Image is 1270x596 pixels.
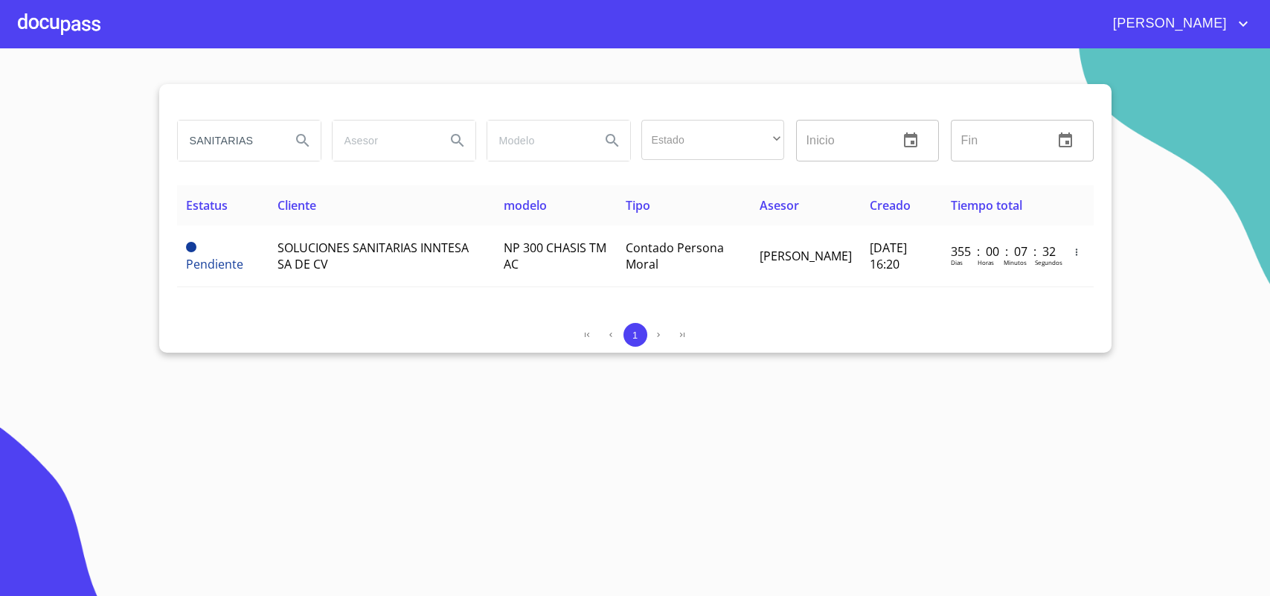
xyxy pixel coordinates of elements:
span: [PERSON_NAME] [1102,12,1234,36]
button: account of current user [1102,12,1252,36]
p: 355 : 00 : 07 : 32 [951,243,1051,260]
span: [PERSON_NAME] [760,248,852,264]
span: Pendiente [186,256,243,272]
span: SOLUCIONES SANITARIAS INNTESA SA DE CV [278,240,469,272]
input: search [333,121,434,161]
span: Cliente [278,197,316,214]
span: modelo [504,197,547,214]
p: Dias [951,258,963,266]
span: Contado Persona Moral [626,240,724,272]
div: ​ [641,120,784,160]
button: Search [285,123,321,158]
button: 1 [623,323,647,347]
span: NP 300 CHASIS TM AC [504,240,606,272]
span: Tipo [626,197,650,214]
span: [DATE] 16:20 [870,240,907,272]
span: Estatus [186,197,228,214]
p: Minutos [1004,258,1027,266]
span: Creado [870,197,911,214]
span: Pendiente [186,242,196,252]
input: search [178,121,279,161]
p: Horas [978,258,994,266]
input: search [487,121,589,161]
button: Search [440,123,475,158]
button: Search [594,123,630,158]
span: Tiempo total [951,197,1022,214]
span: Asesor [760,197,799,214]
span: 1 [632,330,638,341]
p: Segundos [1035,258,1062,266]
